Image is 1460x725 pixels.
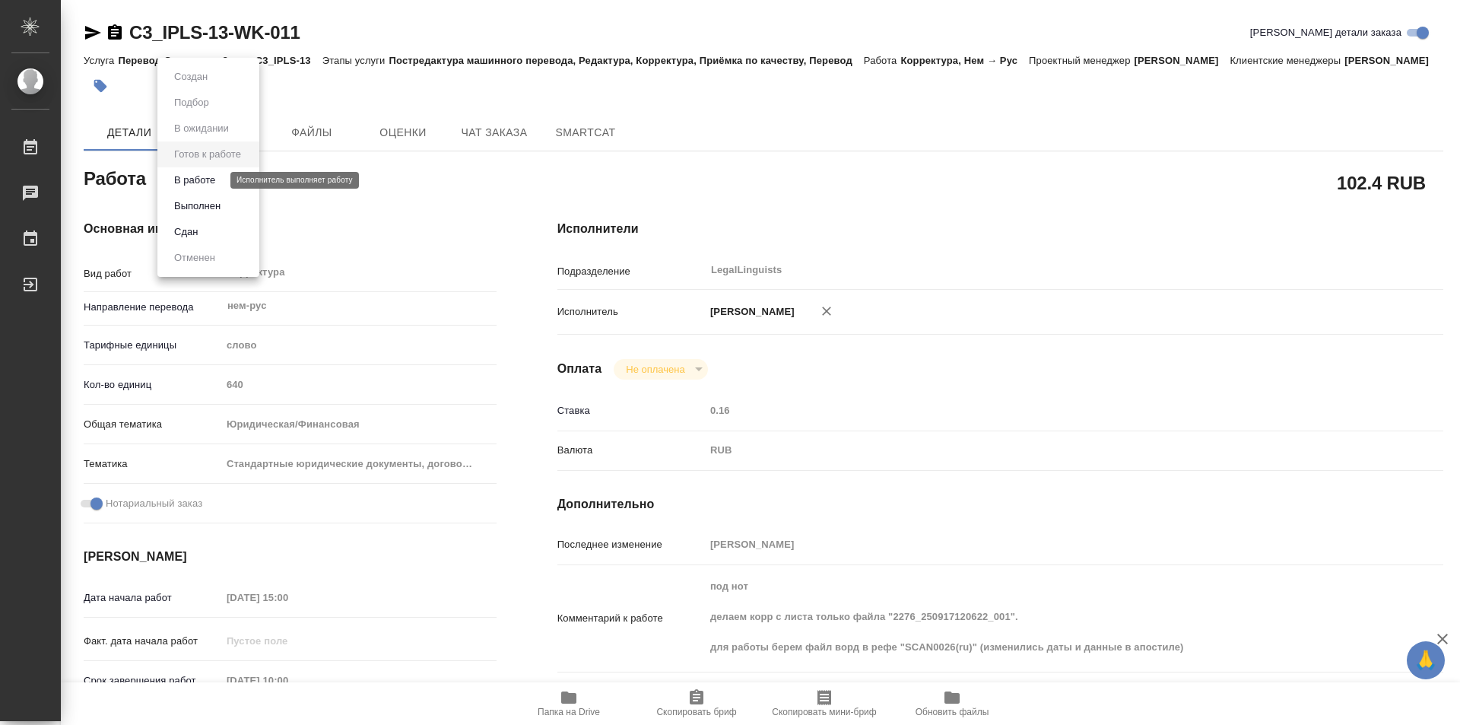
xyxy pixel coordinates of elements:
[170,250,220,266] button: Отменен
[170,68,212,85] button: Создан
[170,172,220,189] button: В работе
[170,120,233,137] button: В ожидании
[170,198,225,215] button: Выполнен
[170,224,202,240] button: Сдан
[170,94,214,111] button: Подбор
[170,146,246,163] button: Готов к работе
